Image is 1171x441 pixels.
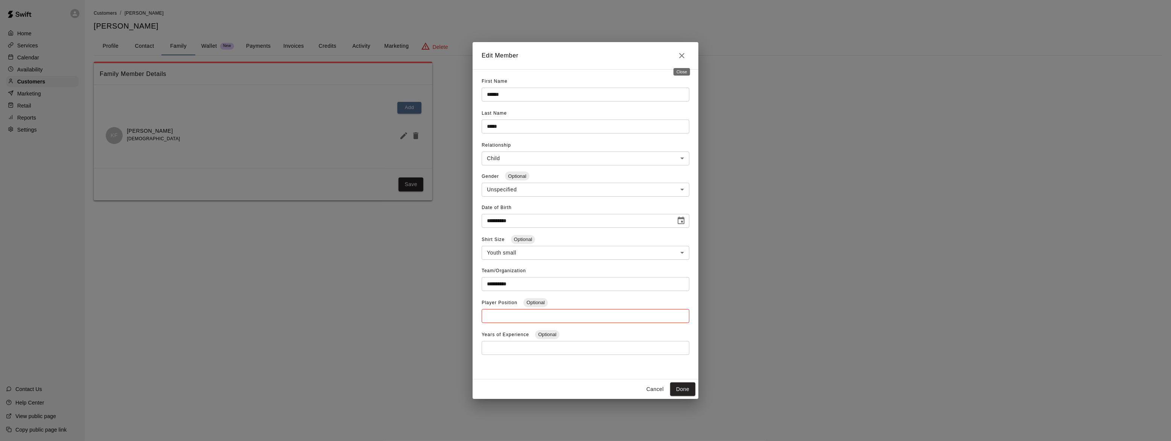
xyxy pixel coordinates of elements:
div: Youth small [482,246,689,260]
span: Optional [535,332,559,337]
button: Choose date, selected date is Sep 5, 2015 [674,213,689,228]
span: Shirt Size [482,237,506,242]
span: Last Name [482,111,507,116]
h2: Edit Member [473,42,698,69]
span: First Name [482,79,508,84]
span: Optional [511,236,535,242]
span: Gender [482,174,500,179]
button: Cancel [643,382,667,396]
button: Done [670,382,695,396]
span: Optional [523,300,547,305]
div: Unspecified [482,183,689,197]
span: Optional [505,173,529,179]
span: Relationship [482,142,511,148]
div: Child [482,152,689,165]
span: Years of Experience [482,332,531,337]
span: Team/Organization [482,268,526,273]
div: Close [674,68,690,76]
span: Player Position [482,300,519,305]
span: Date of Birth [482,205,512,210]
button: Close [674,48,689,63]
